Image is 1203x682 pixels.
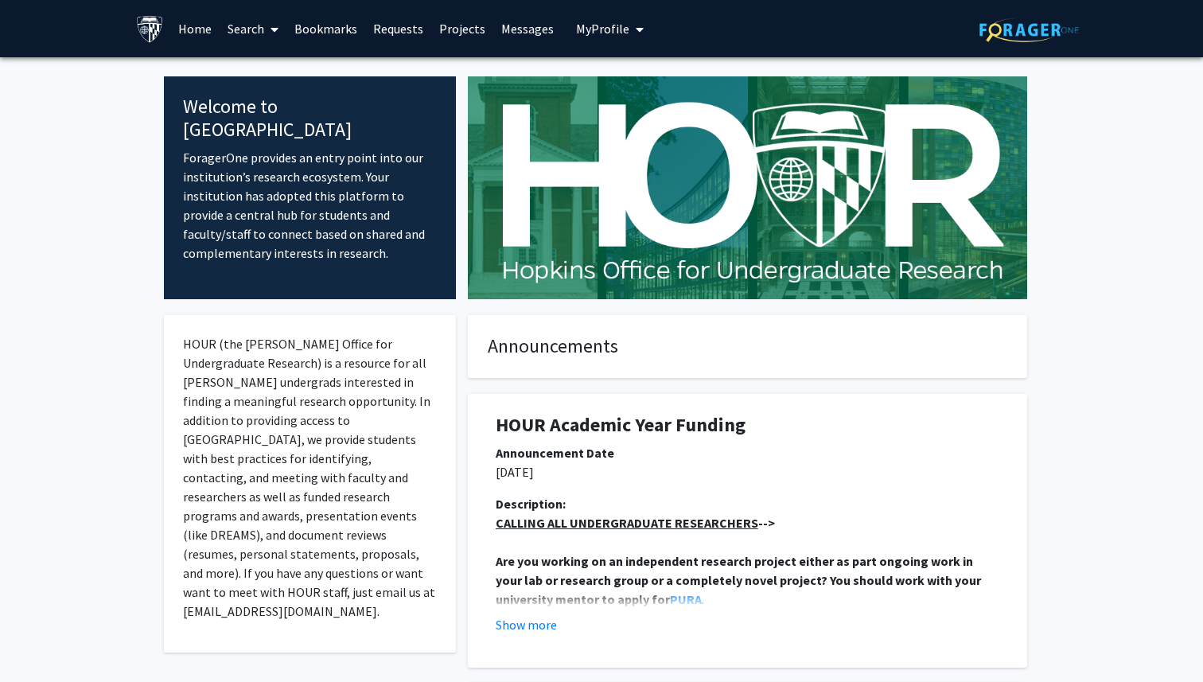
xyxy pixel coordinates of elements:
p: HOUR (the [PERSON_NAME] Office for Undergraduate Research) is a resource for all [PERSON_NAME] un... [183,334,437,621]
u: CALLING ALL UNDERGRADUATE RESEARCHERS [496,515,758,531]
div: Announcement Date [496,443,999,462]
a: Messages [493,1,562,57]
strong: --> [496,515,775,531]
a: PURA [670,591,702,607]
p: ForagerOne provides an entry point into our institution’s research ecosystem. Your institution ha... [183,148,437,263]
img: Cover Image [468,76,1027,299]
p: . [496,551,999,609]
h4: Announcements [488,335,1007,358]
a: Home [170,1,220,57]
h4: Welcome to [GEOGRAPHIC_DATA] [183,95,437,142]
a: Search [220,1,286,57]
a: Bookmarks [286,1,365,57]
strong: Are you working on an independent research project either as part ongoing work in your lab or res... [496,553,983,607]
img: ForagerOne Logo [979,18,1079,42]
img: Johns Hopkins University Logo [136,15,164,43]
button: Show more [496,615,557,634]
a: Projects [431,1,493,57]
h1: HOUR Academic Year Funding [496,414,999,437]
div: Description: [496,494,999,513]
a: Requests [365,1,431,57]
p: [DATE] [496,462,999,481]
span: My Profile [576,21,629,37]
